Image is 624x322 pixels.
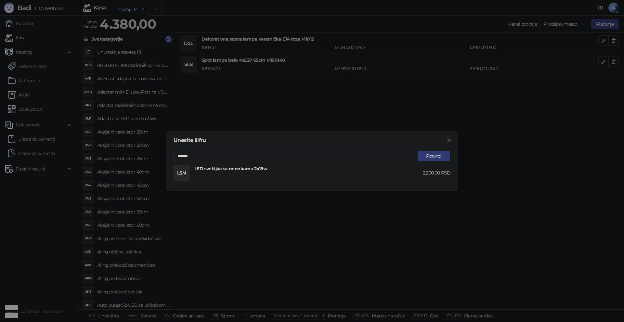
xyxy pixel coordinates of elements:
[194,165,423,172] h4: LED svetiljka sa neonkama 2x18w
[174,165,189,181] div: LSN
[418,151,450,161] button: Potvrdi
[423,169,450,176] div: 2.200,00 RSD
[174,138,450,143] div: Unesite šifru
[444,135,454,146] button: Close
[447,138,452,143] span: close
[444,138,454,143] span: Zatvori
